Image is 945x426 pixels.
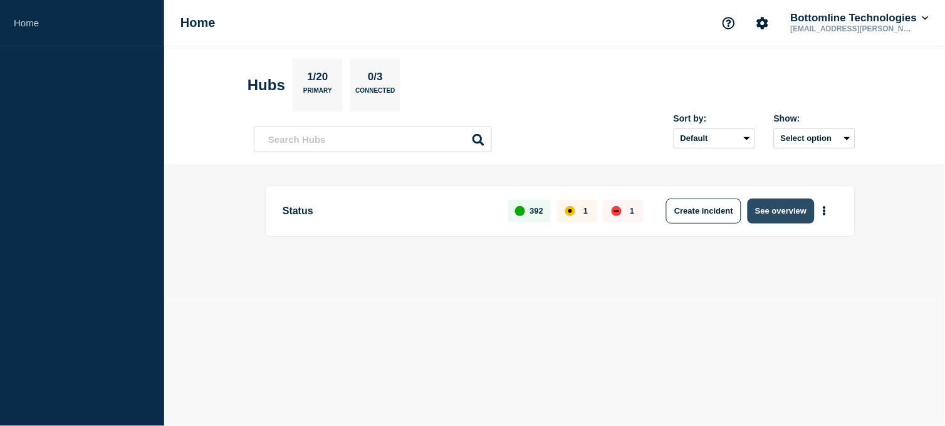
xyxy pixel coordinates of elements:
input: Search Hubs [254,127,492,152]
p: 1 [583,206,588,216]
p: 392 [530,206,544,216]
button: See overview [748,199,814,224]
select: Sort by [674,128,755,148]
div: affected [565,206,575,216]
p: Primary [303,87,332,100]
button: Account settings [749,10,776,36]
button: More actions [817,199,833,222]
p: 1 [630,206,634,216]
button: Create incident [666,199,741,224]
p: 0/3 [363,71,388,87]
p: Connected [355,87,395,100]
button: Support [716,10,742,36]
p: Status [283,199,494,224]
p: 1/20 [303,71,333,87]
div: up [515,206,525,216]
div: Show: [774,113,855,123]
div: down [612,206,622,216]
h2: Hubs [248,76,285,94]
button: Select option [774,128,855,148]
div: Sort by: [674,113,755,123]
h1: Home [180,16,216,30]
button: Bottomline Technologies [788,12,931,24]
p: [EMAIL_ADDRESS][PERSON_NAME][DOMAIN_NAME] [788,24,919,33]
